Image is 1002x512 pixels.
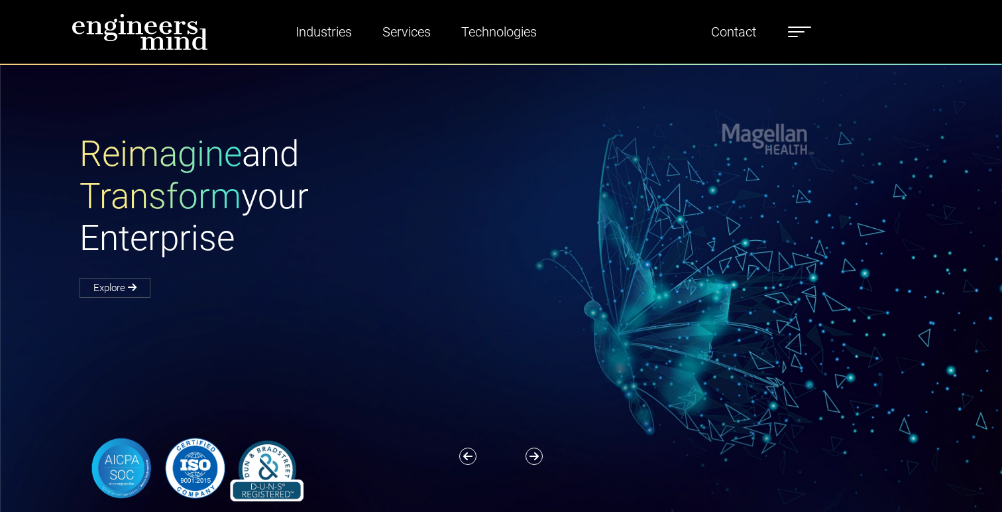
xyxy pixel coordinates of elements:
a: Technologies [456,17,542,47]
a: Industries [290,17,357,47]
a: Explore [80,278,150,298]
h1: and your Enterprise [80,133,501,260]
img: logo [72,13,208,50]
span: Reimagine [80,133,242,174]
span: Transform [80,176,241,217]
img: banner-logo [80,435,309,501]
a: Services [377,17,436,47]
a: Contact [706,17,761,47]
